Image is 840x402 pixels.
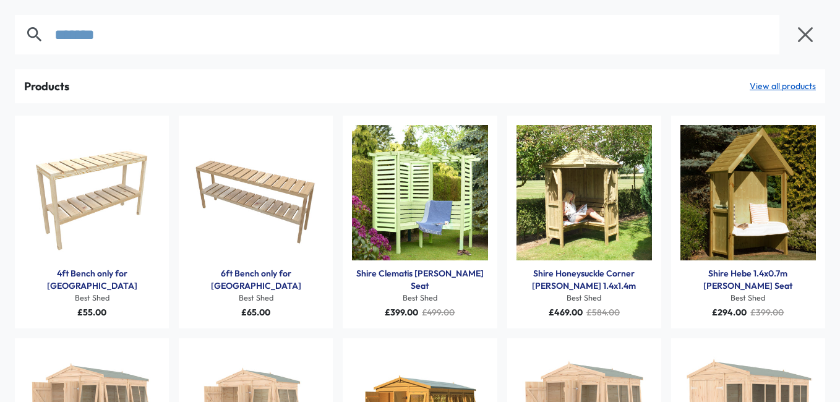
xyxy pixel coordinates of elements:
div: 4ft Bench only for Shire Holkham Greenhouse [24,268,160,292]
a: Shire Clematis [PERSON_NAME] Seat [352,268,487,292]
a: Products: Shire Honeysuckle Corner Arbour 1.4x1.4m [516,125,652,260]
div: Shire Clematis Arbour Seat [352,268,487,292]
div: Products [24,79,69,94]
a: Products: Shire Hebe 1.4x0.7m Arbour Seat [680,125,816,260]
span: £469.00 [549,307,583,318]
span: £499.00 [422,307,455,318]
div: Best Shed [516,293,652,304]
span: £584.00 [586,307,620,318]
div: Shire Hebe 1.4x0.7m Arbour Seat [680,268,816,292]
span: £55.00 [77,307,106,318]
a: Shire Honeysuckle Corner [PERSON_NAME] 1.4x1.4m [516,268,652,292]
div: Best Shed [680,293,816,304]
a: Products: 4ft Bench only for Shire Holkham Greenhouse [24,125,160,260]
span: £399.00 [750,307,784,318]
a: View all products [750,80,816,93]
a: Shire Hebe 1.4x0.7m [PERSON_NAME] Seat [680,268,816,292]
a: Products: 6ft Bench only for Shire Holkham Greenhouse [188,125,324,260]
span: £294.00 [712,307,747,318]
span: £65.00 [241,307,270,318]
img: Shire Hebe 1.4x0.7m Arbour Seat - Best Shed [680,125,816,260]
div: Best Shed [188,293,324,304]
a: 4ft Bench only for [GEOGRAPHIC_DATA] [24,268,160,292]
a: Products: Shire Clematis Arbour Seat [352,125,487,260]
div: 6ft Bench only for Shire Holkham Greenhouse [188,268,324,292]
div: Shire Honeysuckle Corner Arbour 1.4x1.4m [516,268,652,292]
img: Shire Clematis Arbour Seat - Best Shed [352,125,487,260]
a: 6ft Bench only for [GEOGRAPHIC_DATA] [188,268,324,292]
div: Best Shed [352,293,487,304]
div: Best Shed [24,293,160,304]
span: £399.00 [385,307,418,318]
img: Shire Honeysuckle Corner Arbour 1.4x1.4m - Best Shed [516,125,652,260]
